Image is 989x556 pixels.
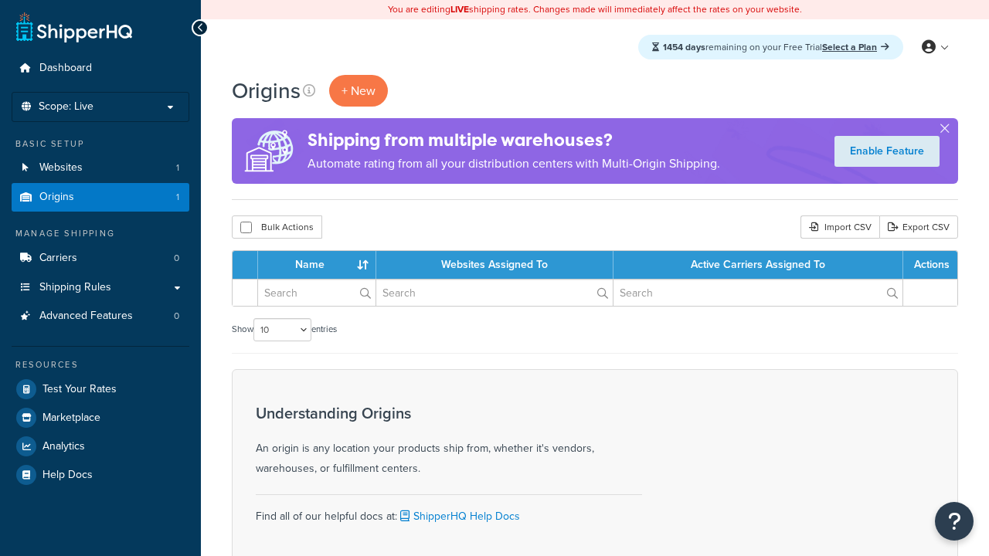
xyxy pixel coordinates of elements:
span: Marketplace [42,412,100,425]
b: LIVE [450,2,469,16]
a: Analytics [12,432,189,460]
a: Enable Feature [834,136,940,167]
span: Origins [39,191,74,204]
label: Show entries [232,318,337,341]
li: Advanced Features [12,302,189,331]
th: Active Carriers Assigned To [613,251,903,279]
div: Manage Shipping [12,227,189,240]
span: Dashboard [39,62,92,75]
span: 1 [176,161,179,175]
h1: Origins [232,76,301,106]
p: Automate rating from all your distribution centers with Multi-Origin Shipping. [308,153,720,175]
a: Help Docs [12,461,189,489]
h3: Understanding Origins [256,405,642,422]
a: ShipperHQ Help Docs [397,508,520,524]
a: Websites 1 [12,154,189,182]
a: Test Your Rates [12,375,189,403]
span: Carriers [39,252,77,265]
div: Find all of our helpful docs at: [256,494,642,527]
th: Name [258,251,376,279]
div: An origin is any location your products ship from, whether it's vendors, warehouses, or fulfillme... [256,405,642,479]
input: Search [258,280,376,306]
a: Shipping Rules [12,273,189,302]
span: Analytics [42,440,85,453]
h4: Shipping from multiple warehouses? [308,127,720,153]
a: Origins 1 [12,183,189,212]
span: Scope: Live [39,100,93,114]
span: Shipping Rules [39,281,111,294]
a: Advanced Features 0 [12,302,189,331]
img: ad-origins-multi-dfa493678c5a35abed25fd24b4b8a3fa3505936ce257c16c00bdefe2f3200be3.png [232,118,308,184]
input: Search [376,280,613,306]
span: + New [342,82,376,100]
a: ShipperHQ Home [16,12,132,42]
div: Resources [12,358,189,371]
a: Select a Plan [822,40,889,54]
span: Advanced Features [39,310,133,323]
li: Carriers [12,244,189,273]
th: Actions [903,251,957,279]
span: 1 [176,191,179,204]
div: remaining on your Free Trial [638,35,903,59]
input: Search [613,280,902,306]
select: Showentries [253,318,311,341]
span: Websites [39,161,83,175]
span: Test Your Rates [42,383,117,396]
button: Bulk Actions [232,215,322,239]
span: 0 [174,252,179,265]
a: Marketplace [12,404,189,432]
button: Open Resource Center [935,502,974,541]
span: 0 [174,310,179,323]
th: Websites Assigned To [376,251,613,279]
div: Basic Setup [12,137,189,151]
a: Dashboard [12,54,189,83]
a: Export CSV [879,215,958,239]
li: Origins [12,183,189,212]
div: Import CSV [800,215,879,239]
a: Carriers 0 [12,244,189,273]
li: Websites [12,154,189,182]
a: + New [329,75,388,107]
strong: 1454 days [663,40,705,54]
span: Help Docs [42,469,93,482]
